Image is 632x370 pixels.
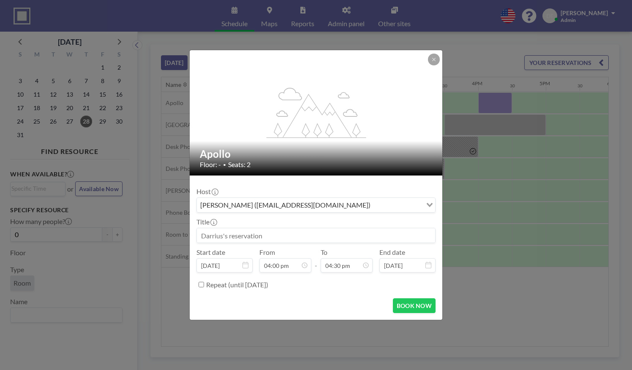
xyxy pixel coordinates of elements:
span: - [315,251,317,270]
g: flex-grow: 1.2; [267,87,366,138]
input: Search for option [373,200,421,211]
span: Floor: - [200,160,221,169]
h2: Apollo [200,148,433,160]
span: • [223,162,226,168]
label: Title [196,218,216,226]
label: Host [196,187,218,196]
div: Search for option [197,198,435,212]
label: To [321,248,327,257]
input: Darrius's reservation [197,228,435,243]
button: BOOK NOW [393,298,436,313]
span: [PERSON_NAME] ([EMAIL_ADDRESS][DOMAIN_NAME]) [199,200,372,211]
label: Start date [196,248,225,257]
span: Seats: 2 [228,160,251,169]
label: Repeat (until [DATE]) [206,281,268,289]
label: From [259,248,275,257]
label: End date [379,248,405,257]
